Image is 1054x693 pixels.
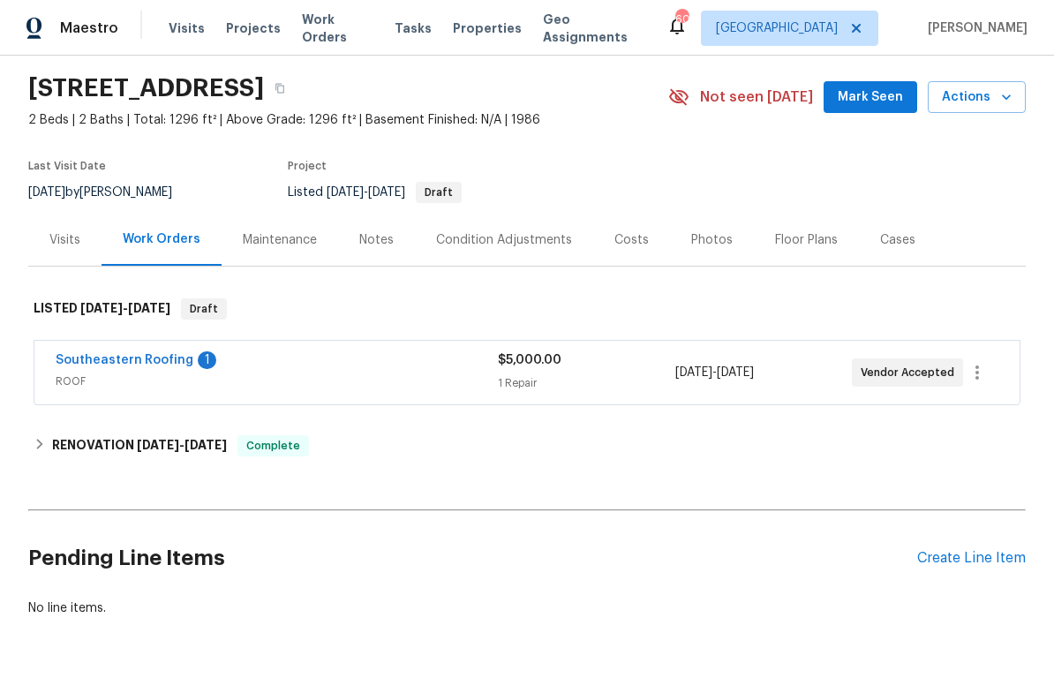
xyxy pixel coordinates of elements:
div: No line items. [28,599,1026,617]
div: RENOVATION [DATE]-[DATE]Complete [28,425,1026,467]
span: Mark Seen [838,87,903,109]
span: Properties [453,19,522,37]
div: Create Line Item [917,550,1026,567]
a: Southeastern Roofing [56,354,193,366]
span: [DATE] [675,366,712,379]
span: [DATE] [717,366,754,379]
span: [DATE] [184,439,227,451]
div: Costs [614,231,649,249]
span: Project [288,161,327,171]
span: Maestro [60,19,118,37]
h2: Pending Line Items [28,517,917,599]
h6: RENOVATION [52,435,227,456]
span: Listed [288,186,462,199]
button: Actions [928,81,1026,114]
span: ROOF [56,373,498,390]
span: Projects [226,19,281,37]
div: LISTED [DATE]-[DATE]Draft [28,281,1026,337]
span: [DATE] [80,302,123,314]
span: [DATE] [128,302,170,314]
span: 2 Beds | 2 Baths | Total: 1296 ft² | Above Grade: 1296 ft² | Basement Finished: N/A | 1986 [28,111,668,129]
span: [DATE] [327,186,364,199]
span: [PERSON_NAME] [921,19,1028,37]
div: by [PERSON_NAME] [28,182,193,203]
span: Draft [183,300,225,318]
span: - [80,302,170,314]
div: 1 Repair [498,374,674,392]
div: Condition Adjustments [436,231,572,249]
span: [DATE] [137,439,179,451]
span: Visits [169,19,205,37]
div: Floor Plans [775,231,838,249]
span: Actions [942,87,1012,109]
div: Cases [880,231,915,249]
div: Visits [49,231,80,249]
div: Notes [359,231,394,249]
span: Draft [418,187,460,198]
div: 60 [675,11,688,28]
span: Geo Assignments [543,11,645,46]
span: - [137,439,227,451]
button: Copy Address [264,72,296,104]
span: [DATE] [28,186,65,199]
span: [DATE] [368,186,405,199]
div: 1 [198,351,216,369]
span: - [327,186,405,199]
h2: [STREET_ADDRESS] [28,79,264,97]
span: - [675,364,754,381]
span: Not seen [DATE] [700,88,813,106]
span: Work Orders [302,11,373,46]
span: Vendor Accepted [861,364,961,381]
div: Photos [691,231,733,249]
span: $5,000.00 [498,354,561,366]
span: Tasks [395,22,432,34]
span: [GEOGRAPHIC_DATA] [716,19,838,37]
span: Complete [239,437,307,455]
span: Last Visit Date [28,161,106,171]
div: Work Orders [123,230,200,248]
button: Mark Seen [824,81,917,114]
div: Maintenance [243,231,317,249]
h6: LISTED [34,298,170,320]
